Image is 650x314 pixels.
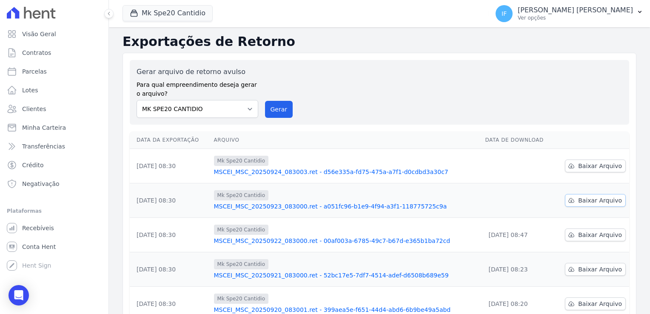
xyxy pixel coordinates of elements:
[130,131,211,149] th: Data da Exportação
[518,6,633,14] p: [PERSON_NAME] [PERSON_NAME]
[214,202,479,211] a: MSCEI_MSC_20250923_083000.ret - a051fc96-b1e9-4f94-a3f1-118775725c9a
[211,131,482,149] th: Arquivo
[3,138,105,155] a: Transferências
[565,160,626,172] a: Baixar Arquivo
[22,30,56,38] span: Visão Geral
[3,44,105,61] a: Contratos
[130,183,211,218] td: [DATE] 08:30
[482,131,554,149] th: Data de Download
[3,119,105,136] a: Minha Carteira
[3,26,105,43] a: Visão Geral
[7,206,102,216] div: Plataformas
[3,157,105,174] a: Crédito
[22,123,66,132] span: Minha Carteira
[9,285,29,305] div: Open Intercom Messenger
[22,142,65,151] span: Transferências
[518,14,633,21] p: Ver opções
[22,243,56,251] span: Conta Hent
[565,194,626,207] a: Baixar Arquivo
[3,63,105,80] a: Parcelas
[214,305,479,314] a: MSCEI_MSC_20250920_083001.ret - 399aea5e-f651-44d4-abd6-6b9be49a5abd
[578,231,622,239] span: Baixar Arquivo
[578,265,622,274] span: Baixar Arquivo
[22,86,38,94] span: Lotes
[214,190,269,200] span: Mk Spe20 Cantidio
[3,238,105,255] a: Conta Hent
[22,49,51,57] span: Contratos
[22,105,46,113] span: Clientes
[565,297,626,310] a: Baixar Arquivo
[265,101,293,118] button: Gerar
[214,225,269,235] span: Mk Spe20 Cantidio
[22,67,47,76] span: Parcelas
[137,67,258,77] label: Gerar arquivo de retorno avulso
[130,252,211,287] td: [DATE] 08:30
[482,252,554,287] td: [DATE] 08:23
[3,175,105,192] a: Negativação
[3,100,105,117] a: Clientes
[214,294,269,304] span: Mk Spe20 Cantidio
[578,162,622,170] span: Baixar Arquivo
[130,149,211,183] td: [DATE] 08:30
[22,224,54,232] span: Recebíveis
[214,237,479,245] a: MSCEI_MSC_20250922_083000.ret - 00af003a-6785-49c7-b67d-e365b1ba72cd
[214,156,269,166] span: Mk Spe20 Cantidio
[489,2,650,26] button: IF [PERSON_NAME] [PERSON_NAME] Ver opções
[3,82,105,99] a: Lotes
[565,228,626,241] a: Baixar Arquivo
[565,263,626,276] a: Baixar Arquivo
[578,196,622,205] span: Baixar Arquivo
[214,168,479,176] a: MSCEI_MSC_20250924_083003.ret - d56e335a-fd75-475a-a7f1-d0cdbd3a30c7
[123,34,636,49] h2: Exportações de Retorno
[214,259,269,269] span: Mk Spe20 Cantidio
[578,300,622,308] span: Baixar Arquivo
[22,180,60,188] span: Negativação
[123,5,213,21] button: Mk Spe20 Cantidio
[502,11,507,17] span: IF
[482,218,554,252] td: [DATE] 08:47
[137,77,258,98] label: Para qual empreendimento deseja gerar o arquivo?
[22,161,44,169] span: Crédito
[130,218,211,252] td: [DATE] 08:30
[3,220,105,237] a: Recebíveis
[214,271,479,280] a: MSCEI_MSC_20250921_083000.ret - 52bc17e5-7df7-4514-adef-d6508b689e59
